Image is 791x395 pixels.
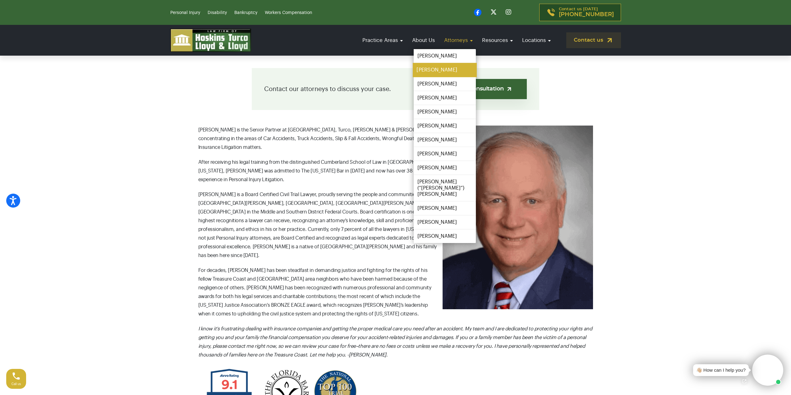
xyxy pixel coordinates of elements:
[198,266,593,318] p: For decades, [PERSON_NAME] has been steadfast in demanding justice and fighting for the rights of...
[414,201,476,215] a: [PERSON_NAME]
[414,105,476,119] a: [PERSON_NAME]
[198,158,593,184] p: After receiving his legal training from the distinguished Cumberland School of Law in [GEOGRAPHIC...
[738,375,751,388] a: Open chat
[414,215,476,229] a: [PERSON_NAME]
[409,31,438,49] a: About Us
[414,49,476,63] a: [PERSON_NAME]
[519,31,554,49] a: Locations
[170,29,251,52] img: logo
[265,11,312,15] a: Workers Compensation
[696,367,746,374] div: 👋🏼 How can I help you?
[479,31,516,49] a: Resources
[414,147,476,161] a: [PERSON_NAME]
[443,126,593,309] img: db1e80b4
[414,229,476,243] a: [PERSON_NAME]
[11,382,21,386] span: Call us
[198,324,593,359] p: .
[559,7,614,18] p: Contact us [DATE]
[413,63,477,77] a: [PERSON_NAME]
[506,86,513,92] img: arrow-up-right-light.svg
[198,126,593,152] p: [PERSON_NAME] is the Senior Partner at [GEOGRAPHIC_DATA], Turco, [PERSON_NAME] & [PERSON_NAME], c...
[414,119,476,133] a: [PERSON_NAME]
[414,175,476,201] a: [PERSON_NAME] (“[PERSON_NAME]”) [PERSON_NAME]
[539,4,621,21] a: Contact us [DATE][PHONE_NUMBER]
[414,77,476,91] a: [PERSON_NAME]
[198,190,593,260] p: [PERSON_NAME] is a Board Certified Civil Trial Lawyer, proudly serving the people and communities...
[441,31,476,49] a: Attorneys
[252,68,539,110] div: Contact our attorneys to discuss your case.
[427,79,527,99] a: Get a free consultation
[559,11,614,18] span: [PHONE_NUMBER]
[208,11,227,15] a: Disability
[198,326,592,357] em: I know it’s frustrating dealing with insurance companies and getting the proper medical care you ...
[414,133,476,147] a: [PERSON_NAME]
[234,11,257,15] a: Bankruptcy
[414,91,476,105] a: [PERSON_NAME]
[170,11,200,15] a: Personal Injury
[566,32,621,48] a: Contact us
[414,161,476,175] a: [PERSON_NAME]
[359,31,406,49] a: Practice Areas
